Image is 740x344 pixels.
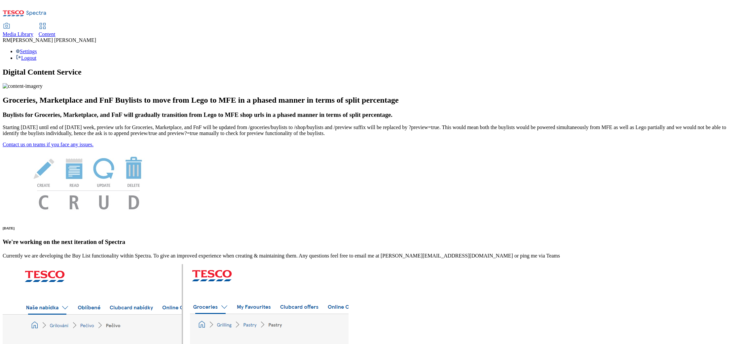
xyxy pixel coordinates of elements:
h3: Buylists for Groceries, Marketplace, and FnF will gradually transition from Lego to MFE shop urls... [3,111,737,119]
h3: We're working on the next iteration of Spectra [3,238,737,246]
h1: Digital Content Service [3,68,737,77]
a: Settings [16,49,37,54]
span: Content [39,31,55,37]
h2: Groceries, Marketplace and FnF Buylists to move from Lego to MFE in a phased manner in terms of s... [3,96,737,105]
p: Starting [DATE] until end of [DATE] week, preview urls for Groceries, Marketplace, and FnF will b... [3,124,737,136]
span: [PERSON_NAME] [PERSON_NAME] [11,37,96,43]
a: Logout [16,55,36,61]
a: Contact us on teams if you face any issues. [3,142,93,147]
span: RM [3,37,11,43]
a: Content [39,23,55,37]
span: Media Library [3,31,33,37]
img: News Image [3,148,174,217]
a: Media Library [3,23,33,37]
p: Currently we are developing the Buy List functionality within Spectra. To give an improved experi... [3,253,737,259]
img: content-imagery [3,83,43,89]
h6: [DATE] [3,226,737,230]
